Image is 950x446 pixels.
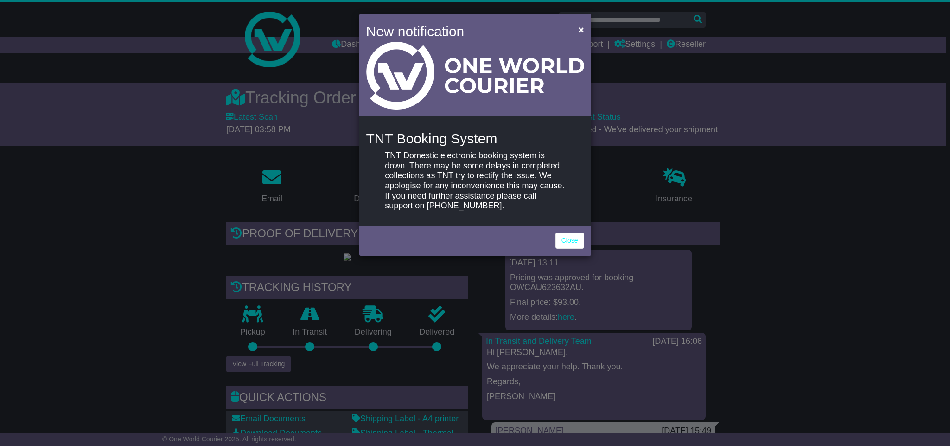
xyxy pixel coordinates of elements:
h4: TNT Booking System [366,131,584,146]
h4: New notification [366,21,565,42]
p: TNT Domestic electronic booking system is down. There may be some delays in completed collections... [385,151,565,211]
a: Close [555,233,584,249]
button: Close [574,20,588,39]
img: Light [366,42,584,110]
span: × [578,24,584,35]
